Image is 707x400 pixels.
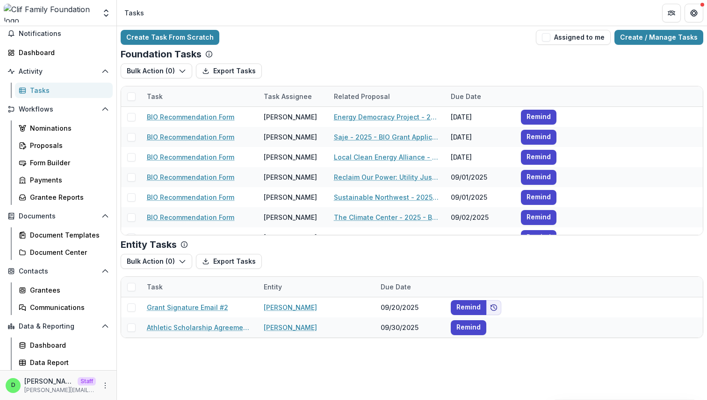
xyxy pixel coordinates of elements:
div: Task Assignee [258,86,328,106]
div: Grantees [30,285,105,295]
a: Document Templates [15,227,113,243]
p: Staff [78,377,96,386]
a: Document Center [15,245,113,260]
a: Grantees [15,282,113,298]
button: Remind [521,150,556,165]
div: Task [141,282,168,292]
div: Task [141,277,258,297]
button: Remind [451,300,486,315]
p: [PERSON_NAME][EMAIL_ADDRESS][DOMAIN_NAME] [24,386,96,394]
div: 09/01/2025 [445,187,515,207]
div: Proposals [30,140,105,150]
img: Clif Family Foundation logo [4,4,96,22]
p: Entity Tasks [121,239,177,250]
div: Form Builder [30,158,105,168]
button: Remind [521,110,556,125]
div: [PERSON_NAME] [264,172,317,182]
a: [PERSON_NAME] [264,302,317,312]
div: Due Date [445,91,487,101]
div: Due Date [375,282,417,292]
a: Proposals [15,138,113,153]
a: Form Builder [15,155,113,170]
span: Activity [19,68,98,76]
button: Open Workflows [4,102,113,117]
a: Sustainable Northwest - 2025 - BIO Grant Application [334,192,440,202]
button: Assigned to me [536,30,611,45]
button: Open Activity [4,64,113,79]
button: Export Tasks [196,63,262,78]
a: BIO Recommendation Form [147,112,234,122]
div: Grantee Reports [30,192,105,202]
p: [PERSON_NAME] [24,376,74,386]
div: 09/01/2025 [445,167,515,187]
button: Remind [451,320,486,335]
div: 09/23/2025 [445,227,515,247]
div: Communications [30,302,105,312]
div: Task [141,91,168,101]
button: Notifications [4,26,113,41]
a: Create Task From Scratch [121,30,219,45]
a: Dashboard [15,337,113,353]
div: Task [141,86,258,106]
div: Related Proposal [328,86,445,106]
button: Open Data & Reporting [4,319,113,334]
a: Tasks [15,83,113,98]
div: Document Center [30,247,105,257]
a: Reclaim Our Power: Utility Justice Campaign - 2025 - BIO Grant Application [334,172,440,182]
div: [PERSON_NAME] [264,152,317,162]
a: Local Clean Energy Alliance - 2025 - BIO Grant Application [334,152,440,162]
button: Open entity switcher [100,4,113,22]
a: BIO Recommendation Form [147,172,234,182]
a: Create / Manage Tasks [614,30,703,45]
div: Due Date [375,277,445,297]
div: Data Report [30,358,105,367]
a: Payments [15,172,113,188]
a: Dashboard [4,45,113,60]
a: [PERSON_NAME] [264,323,317,332]
nav: breadcrumb [121,6,148,20]
a: Grant Signature Email #2 [147,302,228,312]
a: Saje - 2025 - BIO Grant Application [334,132,440,142]
span: Contacts [19,267,98,275]
a: Nominations [15,120,113,136]
button: Partners [662,4,681,22]
button: Export Tasks [196,254,262,269]
div: Payments [30,175,105,185]
button: Bulk Action (0) [121,254,192,269]
div: [PERSON_NAME] [264,192,317,202]
div: [DATE] [445,107,515,127]
a: The Climate Center - 2025 - BIO Grant Application [334,212,440,222]
div: Document Templates [30,230,105,240]
div: Due Date [445,86,515,106]
a: Grantee Reports [15,189,113,205]
p: Foundation Tasks [121,49,202,60]
span: Data & Reporting [19,323,98,330]
a: BIO Recommendation Form [147,152,234,162]
button: Remind [521,170,556,185]
button: More [100,380,111,391]
a: BIO Recommendation Form [147,212,234,222]
div: Divyansh [11,382,15,388]
div: Tasks [124,8,144,18]
button: Remind [521,190,556,205]
div: Nominations [30,123,105,133]
a: Data Report [15,355,113,370]
div: [DATE] [445,147,515,167]
a: Athletic Scholarship Agreement and Waiver #1 [147,323,252,332]
button: Add to friends [486,300,501,315]
a: Athletic Scholarship Agreement and Waiver #1 [147,232,252,242]
a: BIO Recommendation Form [147,132,234,142]
div: Entity [258,277,375,297]
div: Dashboard [30,340,105,350]
div: [PERSON_NAME] [264,112,317,122]
div: Entity [258,282,288,292]
div: Task Assignee [258,91,317,101]
div: 09/02/2025 [445,207,515,227]
button: Remind [521,230,556,245]
div: [DATE] [445,127,515,147]
button: Get Help [685,4,703,22]
button: Open Contacts [4,264,113,279]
